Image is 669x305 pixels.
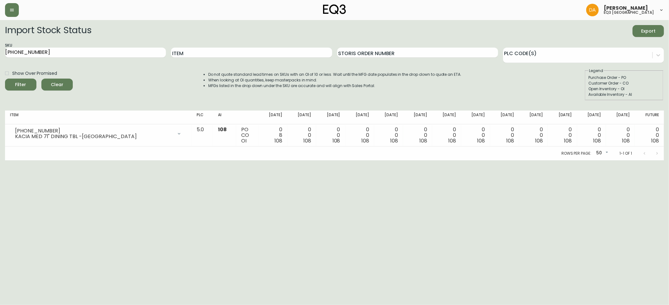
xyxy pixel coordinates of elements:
th: [DATE] [316,111,345,124]
h5: eq3 [GEOGRAPHIC_DATA] [604,11,654,14]
div: Available Inventory - AI [588,92,660,97]
div: Open Inventory - OI [588,86,660,92]
span: 108 [303,137,311,144]
li: When looking at OI quantities, keep masterpacks in mind. [208,77,462,83]
th: [DATE] [287,111,316,124]
th: [DATE] [548,111,577,124]
span: 108 [651,137,659,144]
th: [DATE] [345,111,374,124]
img: dd1a7e8db21a0ac8adbf82b84ca05374 [586,4,599,16]
th: [DATE] [606,111,635,124]
div: Purchase Order - PO [588,75,660,80]
span: 108 [274,137,282,144]
div: 0 0 [379,127,398,144]
span: 108 [477,137,485,144]
th: Future [635,111,664,124]
th: [DATE] [403,111,432,124]
th: [DATE] [577,111,606,124]
th: [DATE] [258,111,287,124]
th: [DATE] [519,111,548,124]
span: 108 [390,137,398,144]
p: Rows per page: [561,151,591,156]
td: 5.0 [192,124,213,147]
div: 0 0 [466,127,485,144]
span: 108 [448,137,456,144]
span: Clear [46,81,68,89]
span: 108 [218,126,227,133]
th: [DATE] [461,111,490,124]
li: MFGs listed in the drop down under the SKU are accurate and will align with Sales Portal. [208,83,462,89]
button: Filter [5,79,36,90]
p: 1-1 of 1 [619,151,632,156]
span: 108 [419,137,427,144]
span: 108 [332,137,340,144]
div: 0 0 [350,127,369,144]
h2: Import Stock Status [5,25,91,37]
span: Show Over Promised [12,70,57,77]
div: 0 0 [582,127,601,144]
span: OI [241,137,247,144]
div: 0 8 [263,127,282,144]
span: 108 [506,137,514,144]
th: [DATE] [490,111,519,124]
span: Export [638,27,659,35]
span: 108 [564,137,572,144]
button: Export [633,25,664,37]
div: 0 0 [524,127,543,144]
div: 0 0 [437,127,456,144]
th: PLC [192,111,213,124]
div: 0 0 [553,127,572,144]
th: AI [213,111,236,124]
div: 0 0 [495,127,514,144]
button: Clear [41,79,73,90]
img: logo [323,4,346,14]
legend: Legend [588,68,604,74]
div: 0 0 [408,127,427,144]
span: [PERSON_NAME] [604,6,648,11]
div: 0 0 [611,127,630,144]
div: PO CO [241,127,253,144]
li: Do not quote standard lead times on SKUs with an OI of 10 or less. Wait until the MFG date popula... [208,72,462,77]
div: Customer Order - CO [588,80,660,86]
th: Item [5,111,192,124]
span: 108 [622,137,630,144]
div: KACIA MED 71" DINING TBL -[GEOGRAPHIC_DATA] [15,134,173,139]
th: [DATE] [432,111,461,124]
div: 0 0 [640,127,659,144]
div: 0 0 [321,127,340,144]
div: [PHONE_NUMBER]KACIA MED 71" DINING TBL -[GEOGRAPHIC_DATA] [10,127,187,141]
th: [DATE] [374,111,403,124]
span: 108 [593,137,601,144]
div: 0 0 [292,127,311,144]
span: 108 [535,137,543,144]
span: 108 [361,137,369,144]
div: [PHONE_NUMBER] [15,128,173,134]
div: 50 [594,148,609,158]
div: Filter [15,81,26,89]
